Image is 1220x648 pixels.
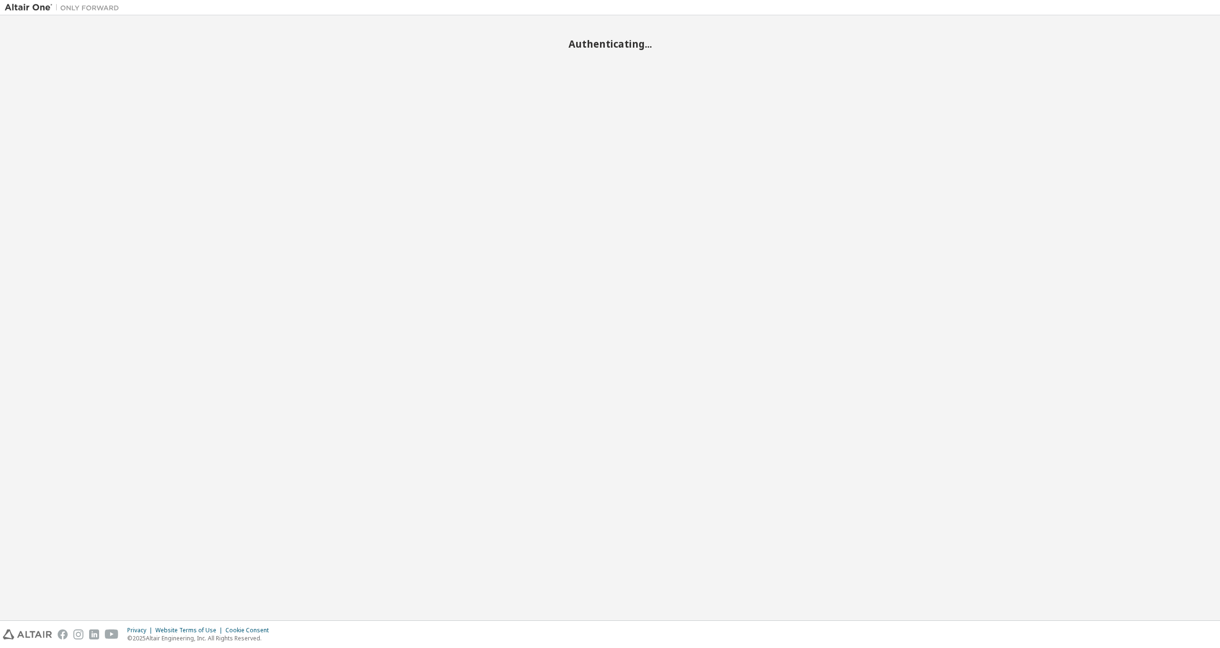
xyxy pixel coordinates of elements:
div: Website Terms of Use [155,627,225,634]
div: Privacy [127,627,155,634]
img: facebook.svg [58,629,68,639]
img: instagram.svg [73,629,83,639]
img: youtube.svg [105,629,119,639]
img: linkedin.svg [89,629,99,639]
div: Cookie Consent [225,627,274,634]
p: © 2025 Altair Engineering, Inc. All Rights Reserved. [127,634,274,642]
h2: Authenticating... [5,38,1215,50]
img: altair_logo.svg [3,629,52,639]
img: Altair One [5,3,124,12]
